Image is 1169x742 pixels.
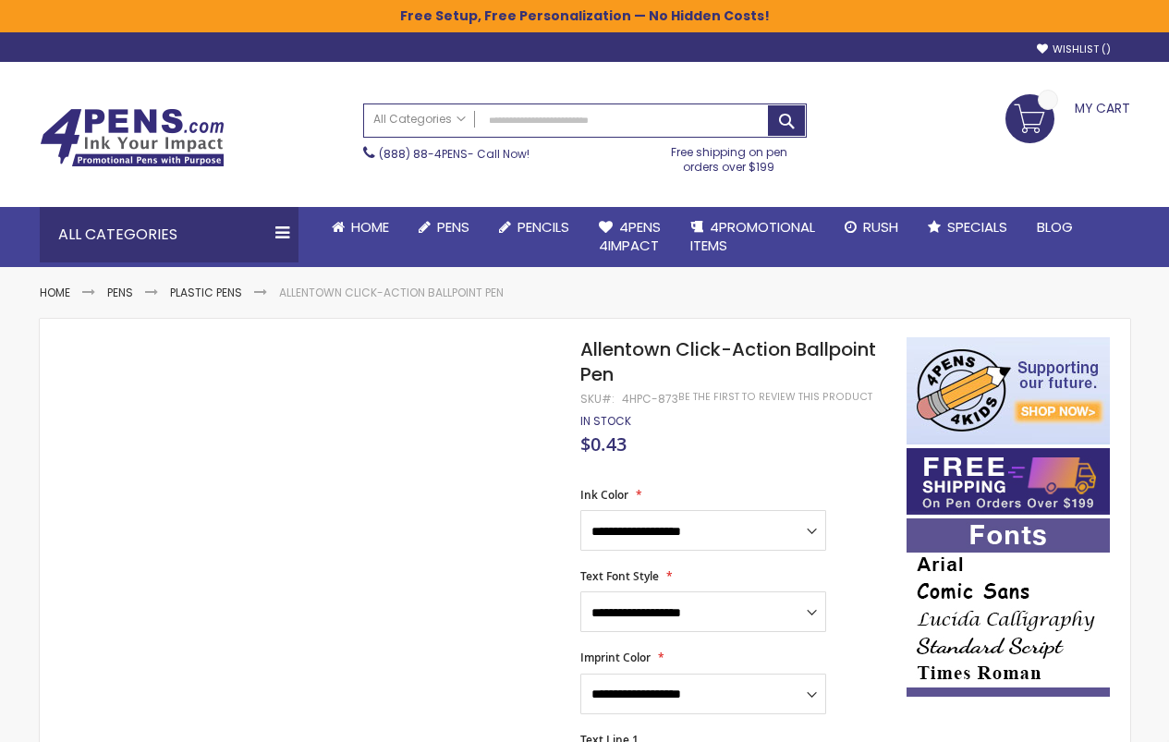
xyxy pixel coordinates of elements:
[351,217,389,237] span: Home
[364,104,475,135] a: All Categories
[1037,217,1073,237] span: Blog
[437,217,469,237] span: Pens
[947,217,1007,237] span: Specials
[379,146,468,162] a: (888) 88-4PENS
[379,146,530,162] span: - Call Now!
[1022,207,1088,248] a: Blog
[863,217,898,237] span: Rush
[404,207,484,248] a: Pens
[279,286,504,300] li: Allentown Click-Action Ballpoint Pen
[907,448,1110,515] img: Free shipping on orders over $199
[580,650,651,665] span: Imprint Color
[40,285,70,300] a: Home
[599,217,661,255] span: 4Pens 4impact
[107,285,133,300] a: Pens
[913,207,1022,248] a: Specials
[373,112,466,127] span: All Categories
[580,336,876,387] span: Allentown Click-Action Ballpoint Pen
[678,390,872,404] a: Be the first to review this product
[830,207,913,248] a: Rush
[651,138,807,175] div: Free shipping on pen orders over $199
[1037,43,1111,56] a: Wishlist
[622,392,678,407] div: 4HPC-873
[40,207,298,262] div: All Categories
[690,217,815,255] span: 4PROMOTIONAL ITEMS
[907,337,1110,444] img: 4pens 4 kids
[580,432,627,456] span: $0.43
[580,391,615,407] strong: SKU
[907,518,1110,697] img: font-personalization-examples
[580,414,631,429] div: Availability
[317,207,404,248] a: Home
[518,217,569,237] span: Pencils
[580,487,628,503] span: Ink Color
[170,285,242,300] a: Plastic Pens
[484,207,584,248] a: Pencils
[676,207,830,267] a: 4PROMOTIONALITEMS
[580,413,631,429] span: In stock
[584,207,676,267] a: 4Pens4impact
[40,108,225,167] img: 4Pens Custom Pens and Promotional Products
[580,568,659,584] span: Text Font Style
